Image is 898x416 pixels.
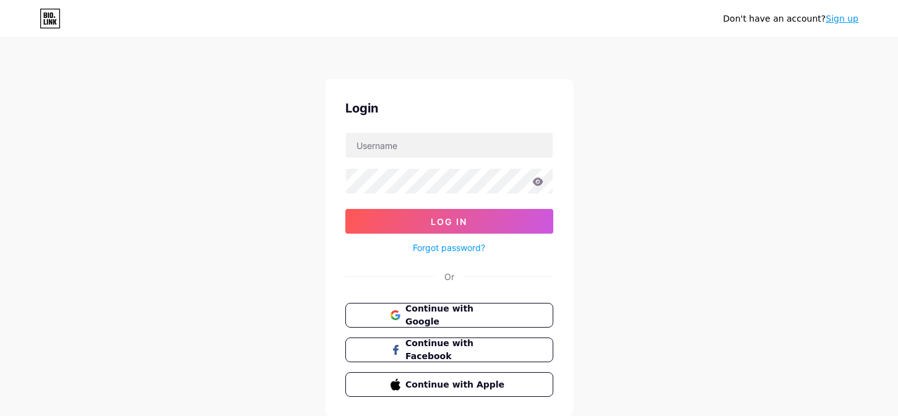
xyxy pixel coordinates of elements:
span: Log In [431,216,467,227]
a: Forgot password? [413,241,485,254]
input: Username [346,133,553,158]
span: Continue with Apple [405,378,507,391]
button: Continue with Facebook [345,337,553,362]
div: Or [444,270,454,283]
button: Log In [345,209,553,234]
div: Don't have an account? [723,12,858,25]
div: Login [345,99,553,117]
button: Continue with Apple [345,372,553,397]
a: Sign up [826,14,858,23]
button: Continue with Google [345,303,553,328]
span: Continue with Google [405,302,507,328]
span: Continue with Facebook [405,337,507,363]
